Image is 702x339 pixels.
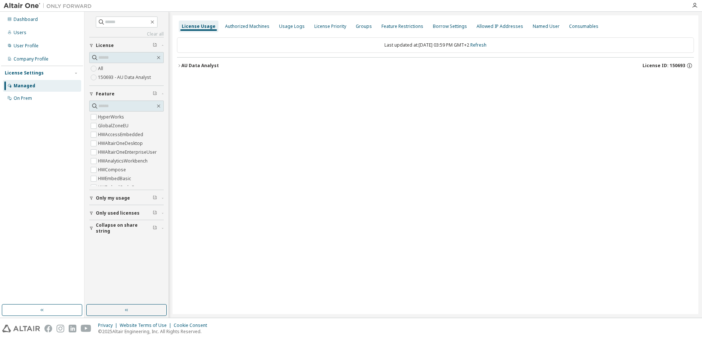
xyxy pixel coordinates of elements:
a: Clear all [89,31,164,37]
label: HWAltairOneDesktop [98,139,144,148]
button: Feature [89,86,164,102]
span: Clear filter [153,195,157,201]
label: HWAltairOneEnterpriseUser [98,148,158,157]
span: Feature [96,91,115,97]
label: GlobalZoneEU [98,121,130,130]
img: Altair One [4,2,95,10]
span: License ID: 150693 [643,63,685,69]
img: youtube.svg [81,325,91,332]
span: Clear filter [153,91,157,97]
div: Managed [14,83,35,89]
span: Collapse on share string [96,222,153,234]
div: Authorized Machines [225,23,269,29]
div: Users [14,30,26,36]
div: License Priority [314,23,346,29]
button: Collapse on share string [89,220,164,236]
button: Only used licenses [89,205,164,221]
button: Only my usage [89,190,164,206]
div: Named User [533,23,560,29]
div: License Usage [182,23,216,29]
div: Groups [356,23,372,29]
div: Cookie Consent [174,322,211,328]
div: On Prem [14,95,32,101]
span: Clear filter [153,210,157,216]
span: License [96,43,114,48]
label: 150693 - AU Data Analyst [98,73,152,82]
div: Usage Logs [279,23,305,29]
span: Only used licenses [96,210,140,216]
div: Borrow Settings [433,23,467,29]
label: HyperWorks [98,113,126,121]
p: © 2025 Altair Engineering, Inc. All Rights Reserved. [98,328,211,335]
div: Consumables [569,23,598,29]
div: Feature Restrictions [381,23,423,29]
div: Last updated at: [DATE] 03:59 PM GMT+2 [177,37,694,53]
img: instagram.svg [57,325,64,332]
button: AU Data AnalystLicense ID: 150693 [177,58,694,74]
label: HWAccessEmbedded [98,130,145,139]
div: Website Terms of Use [120,322,174,328]
div: Company Profile [14,56,48,62]
label: All [98,64,105,73]
div: User Profile [14,43,39,49]
div: Privacy [98,322,120,328]
img: altair_logo.svg [2,325,40,332]
div: AU Data Analyst [181,63,219,69]
div: Allowed IP Addresses [477,23,523,29]
span: Clear filter [153,43,157,48]
label: HWEmbedCodeGen [98,183,141,192]
span: Clear filter [153,225,157,231]
label: HWAnalyticsWorkbench [98,157,149,165]
img: linkedin.svg [69,325,76,332]
a: Refresh [470,42,486,48]
span: Only my usage [96,195,130,201]
div: Dashboard [14,17,38,22]
label: HWCompose [98,165,127,174]
img: facebook.svg [44,325,52,332]
div: License Settings [5,70,44,76]
button: License [89,37,164,54]
label: HWEmbedBasic [98,174,133,183]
